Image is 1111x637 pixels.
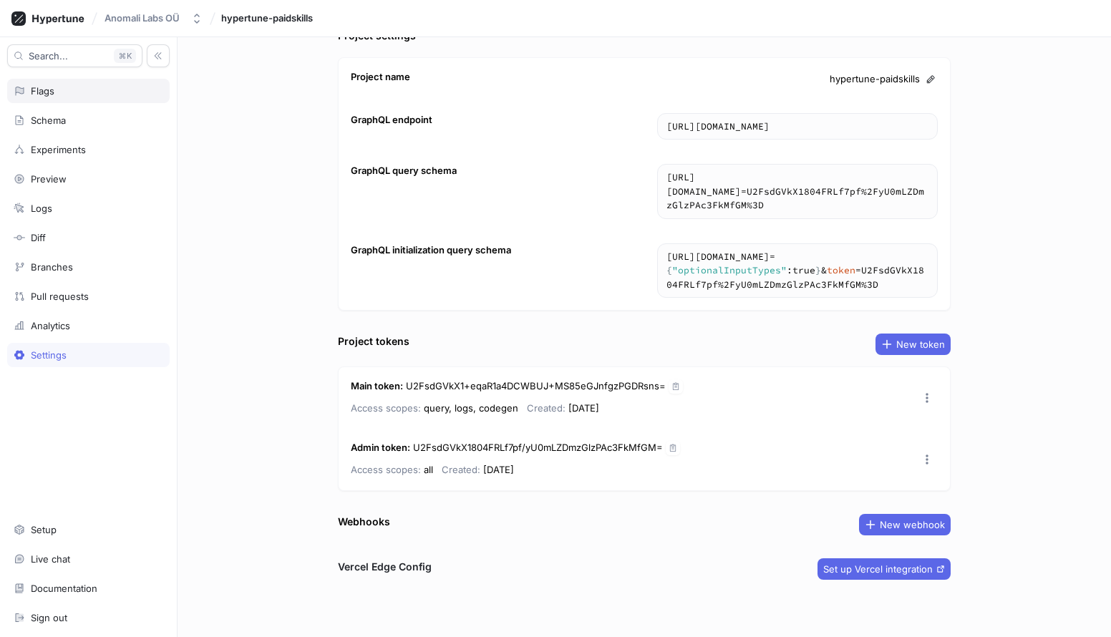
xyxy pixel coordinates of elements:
[658,114,937,140] textarea: [URL][DOMAIN_NAME]
[351,464,421,475] span: Access scopes:
[31,349,67,361] div: Settings
[105,12,180,24] div: Anomali Labs OÜ
[221,13,313,23] span: hypertune-paidskills
[31,232,46,243] div: Diff
[527,399,599,417] p: [DATE]
[29,52,68,60] span: Search...
[875,334,951,355] button: New token
[830,72,920,87] span: hypertune-paidskills
[31,553,70,565] div: Live chat
[880,520,945,529] span: New webhook
[406,380,666,392] span: U2FsdGVkX1+eqaR1a4DCWBUJ+MS85eGJnfgzPGDRsns=
[527,402,566,414] span: Created:
[99,6,208,30] button: Anomali Labs OÜ
[823,565,933,573] span: Set up Vercel integration
[351,70,410,84] div: Project name
[859,514,951,535] button: New webhook
[31,173,67,185] div: Preview
[7,576,170,600] a: Documentation
[338,514,390,529] div: Webhooks
[351,461,433,478] p: all
[442,464,480,475] span: Created:
[31,583,97,594] div: Documentation
[338,334,409,349] div: Project tokens
[31,85,54,97] div: Flags
[351,402,421,414] span: Access scopes:
[31,261,73,273] div: Branches
[31,144,86,155] div: Experiments
[413,442,663,453] span: U2FsdGVkX1804FRLf7pf/yU0mLZDmzGlzPAc3FkMfGM=
[351,164,457,178] div: GraphQL query schema
[7,44,142,67] button: Search...K
[31,203,52,214] div: Logs
[442,461,514,478] p: [DATE]
[818,558,951,580] button: Set up Vercel integration
[658,165,937,218] textarea: [URL][DOMAIN_NAME]
[896,340,945,349] span: New token
[351,113,432,127] div: GraphQL endpoint
[31,115,66,126] div: Schema
[351,399,518,417] p: query, logs, codegen
[114,49,136,63] div: K
[658,244,937,298] textarea: https://[DOMAIN_NAME]/schema?body={"optionalInputTypes":true}&token=U2FsdGVkX1804FRLf7pf%2FyU0mLZ...
[31,612,67,623] div: Sign out
[31,524,57,535] div: Setup
[351,442,410,453] strong: Admin token :
[351,243,511,258] div: GraphQL initialization query schema
[338,559,432,574] h3: Vercel Edge Config
[31,291,89,302] div: Pull requests
[351,380,403,392] strong: Main token :
[31,320,70,331] div: Analytics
